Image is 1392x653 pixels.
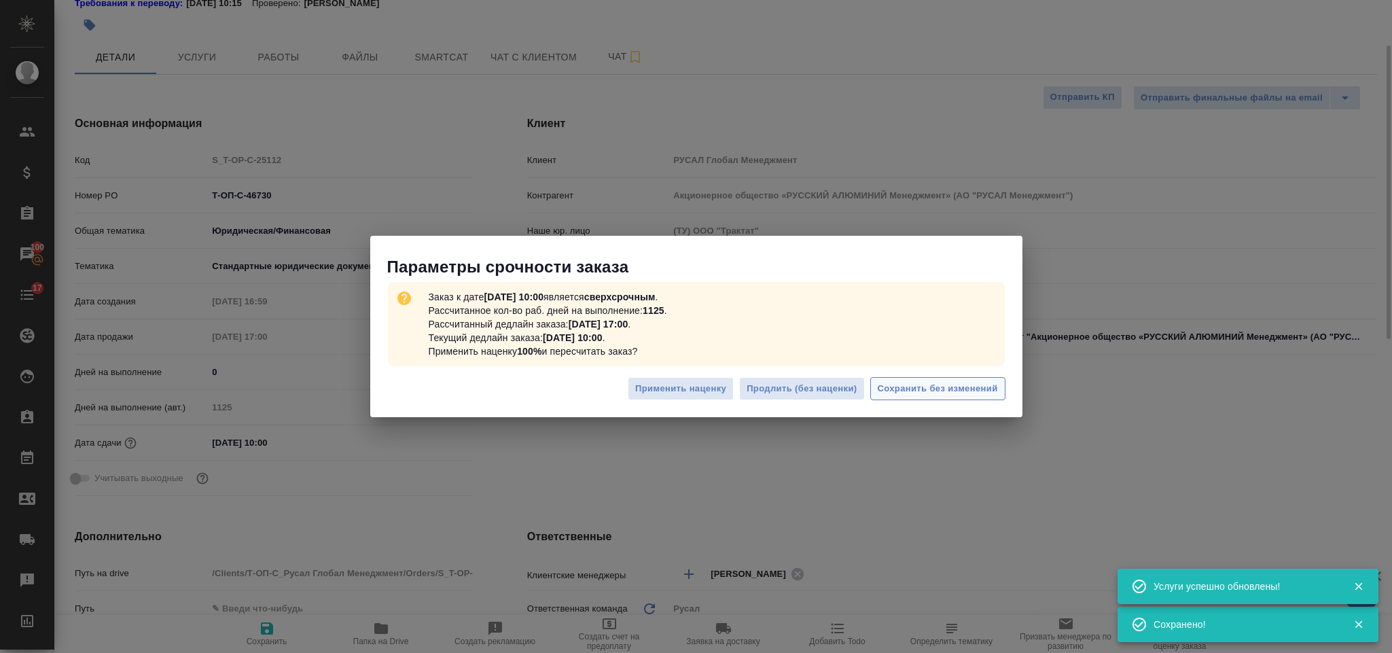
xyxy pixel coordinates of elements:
[643,305,664,316] b: 1125
[517,346,541,357] b: 100%
[628,377,734,401] button: Применить наценку
[747,381,857,397] span: Продлить (без наценки)
[739,377,864,401] button: Продлить (без наценки)
[635,381,726,397] span: Применить наценку
[1154,618,1333,631] div: Сохранено!
[423,285,673,364] p: Заказ к дате является . Рассчитанное кол-во раб. дней на выполнение: . Рассчитанный дедлайн заказ...
[1154,580,1333,593] div: Услуги успешно обновлены!
[584,292,656,302] b: сверхсрочным
[543,332,603,343] b: [DATE] 10:00
[484,292,543,302] b: [DATE] 10:00
[870,377,1005,401] button: Сохранить без изменений
[569,319,628,330] b: [DATE] 17:00
[878,381,998,397] span: Сохранить без изменений
[387,256,1022,278] p: Параметры срочности заказа
[1344,580,1372,593] button: Закрыть
[1344,618,1372,631] button: Закрыть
